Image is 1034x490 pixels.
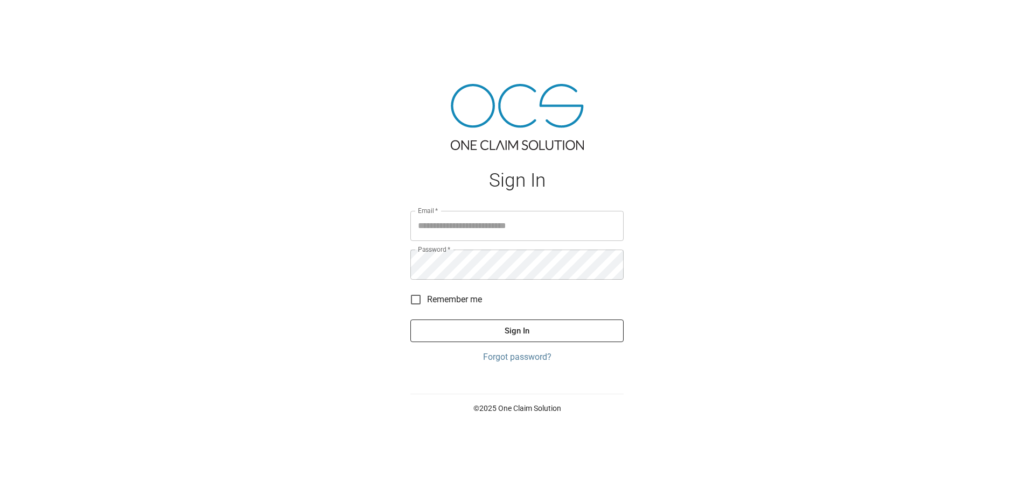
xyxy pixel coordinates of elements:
img: ocs-logo-white-transparent.png [13,6,56,28]
label: Email [418,206,438,215]
img: ocs-logo-tra.png [451,84,584,150]
a: Forgot password? [410,351,624,364]
label: Password [418,245,450,254]
span: Remember me [427,293,482,306]
button: Sign In [410,319,624,342]
p: © 2025 One Claim Solution [410,403,624,414]
h1: Sign In [410,169,624,191]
